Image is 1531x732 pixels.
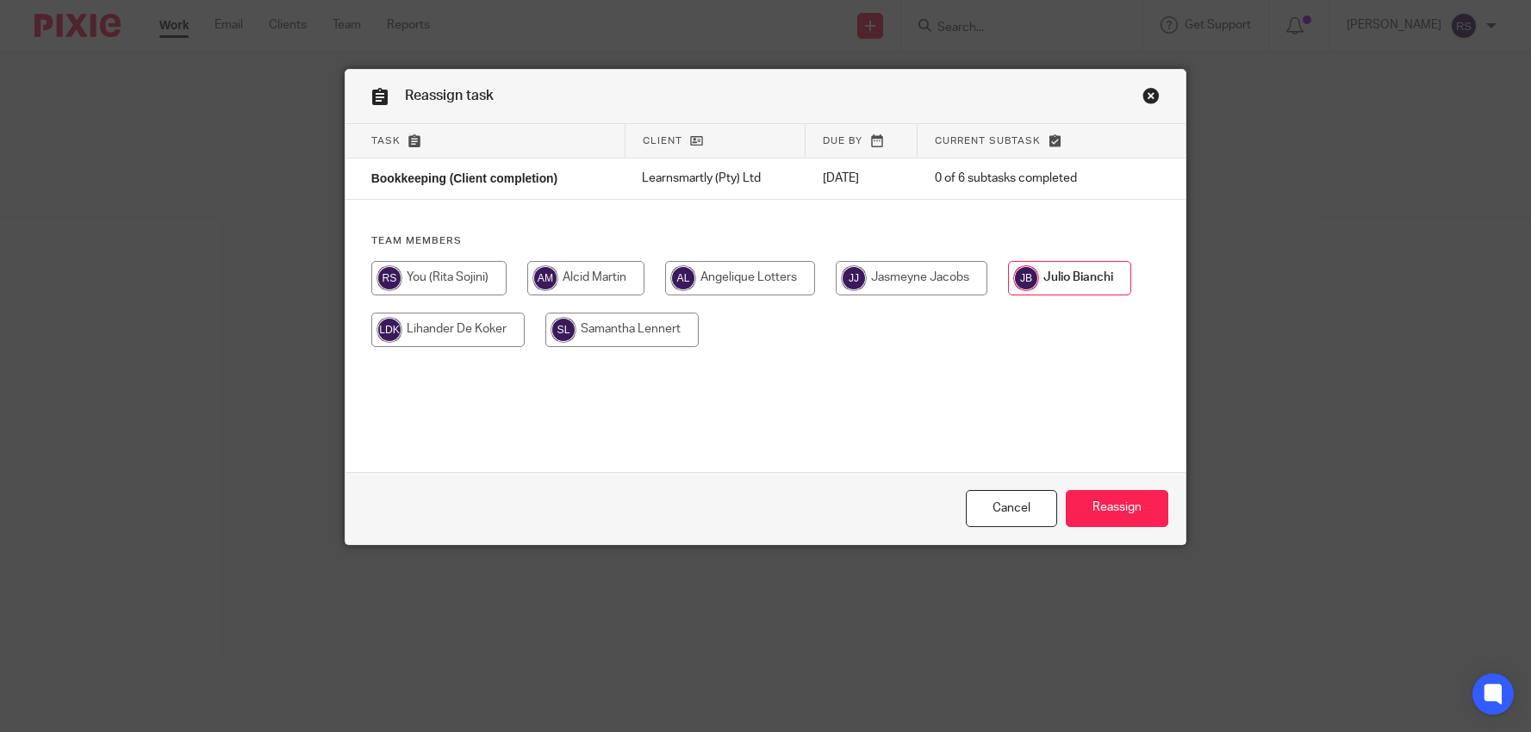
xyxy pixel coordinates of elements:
[824,136,863,146] span: Due by
[936,136,1042,146] span: Current subtask
[371,173,559,185] span: Bookkeeping (Client completion)
[405,89,494,102] span: Reassign task
[823,170,900,187] p: [DATE]
[966,490,1057,527] a: Close this dialog window
[644,170,789,187] p: Learnsmartly (Pty) Ltd
[644,136,683,146] span: Client
[1066,490,1168,527] input: Reassign
[918,158,1124,200] td: 0 of 6 subtasks completed
[371,234,1160,248] h4: Team members
[1142,87,1160,110] a: Close this dialog window
[371,136,401,146] span: Task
